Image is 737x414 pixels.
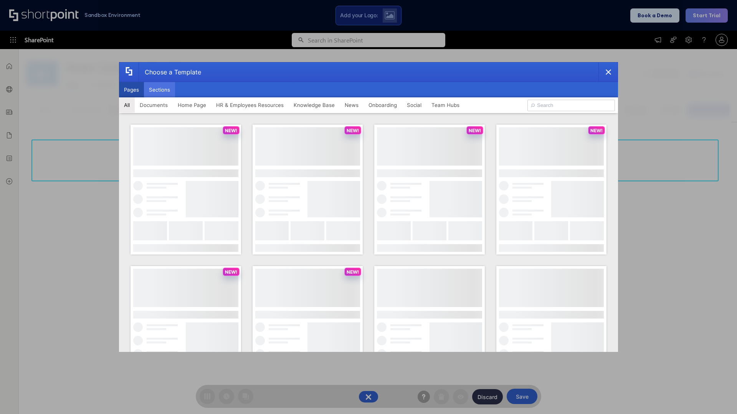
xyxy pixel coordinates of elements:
[144,82,175,97] button: Sections
[135,97,173,113] button: Documents
[364,97,402,113] button: Onboarding
[225,128,237,133] p: NEW!
[699,377,737,414] iframe: Chat Widget
[173,97,211,113] button: Home Page
[402,97,426,113] button: Social
[119,97,135,113] button: All
[289,97,340,113] button: Knowledge Base
[119,62,618,352] div: template selector
[139,62,201,82] div: Choose a Template
[211,97,289,113] button: HR & Employees Resources
[469,128,481,133] p: NEW!
[225,269,237,275] p: NEW!
[426,97,464,113] button: Team Hubs
[527,100,615,111] input: Search
[590,128,603,133] p: NEW!
[119,82,144,97] button: Pages
[347,269,359,275] p: NEW!
[340,97,364,113] button: News
[347,128,359,133] p: NEW!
